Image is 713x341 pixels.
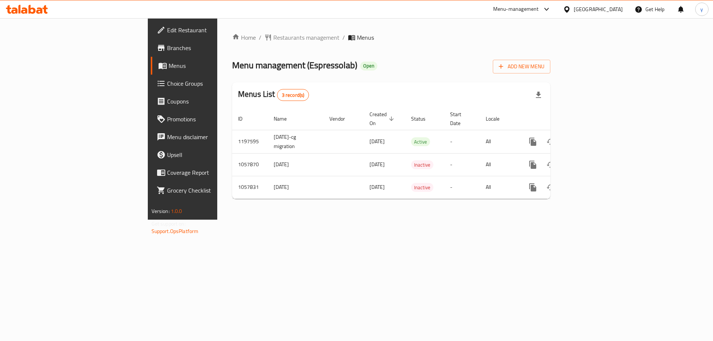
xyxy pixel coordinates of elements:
[152,226,199,236] a: Support.OpsPlatform
[151,92,267,110] a: Coupons
[542,156,560,174] button: Change Status
[524,133,542,151] button: more
[273,33,339,42] span: Restaurants management
[444,130,480,153] td: -
[167,26,261,35] span: Edit Restaurant
[700,5,703,13] span: y
[268,130,323,153] td: [DATE]-cg migration
[360,62,377,71] div: Open
[167,79,261,88] span: Choice Groups
[151,164,267,181] a: Coverage Report
[167,115,261,124] span: Promotions
[167,132,261,141] span: Menu disclaimer
[151,75,267,92] a: Choice Groups
[444,153,480,176] td: -
[369,182,385,192] span: [DATE]
[151,128,267,146] a: Menu disclaimer
[238,114,252,123] span: ID
[499,62,544,71] span: Add New Menu
[342,33,345,42] li: /
[151,21,267,39] a: Edit Restaurant
[450,110,471,128] span: Start Date
[493,60,550,73] button: Add New Menu
[152,219,186,229] span: Get support on:
[518,108,601,130] th: Actions
[411,183,433,192] span: Inactive
[238,89,309,101] h2: Menus List
[274,114,296,123] span: Name
[524,156,542,174] button: more
[277,89,309,101] div: Total records count
[167,43,261,52] span: Branches
[171,206,182,216] span: 1.0.0
[411,160,433,169] div: Inactive
[151,39,267,57] a: Branches
[493,5,539,14] div: Menu-management
[480,130,518,153] td: All
[232,57,357,73] span: Menu management ( Espressolab )
[167,150,261,159] span: Upsell
[411,161,433,169] span: Inactive
[530,86,547,104] div: Export file
[151,57,267,75] a: Menus
[486,114,509,123] span: Locale
[357,33,374,42] span: Menus
[524,178,542,196] button: more
[167,168,261,177] span: Coverage Report
[411,138,430,146] span: Active
[369,137,385,146] span: [DATE]
[167,186,261,195] span: Grocery Checklist
[574,5,623,13] div: [GEOGRAPHIC_DATA]
[151,181,267,199] a: Grocery Checklist
[268,153,323,176] td: [DATE]
[264,33,339,42] a: Restaurants management
[268,176,323,199] td: [DATE]
[411,114,435,123] span: Status
[329,114,355,123] span: Vendor
[232,33,550,42] nav: breadcrumb
[542,178,560,196] button: Change Status
[277,92,309,99] span: 3 record(s)
[151,146,267,164] a: Upsell
[167,97,261,106] span: Coupons
[152,206,170,216] span: Version:
[542,133,560,151] button: Change Status
[169,61,261,70] span: Menus
[151,110,267,128] a: Promotions
[411,137,430,146] div: Active
[480,153,518,176] td: All
[232,108,601,199] table: enhanced table
[369,160,385,169] span: [DATE]
[480,176,518,199] td: All
[444,176,480,199] td: -
[360,63,377,69] span: Open
[369,110,396,128] span: Created On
